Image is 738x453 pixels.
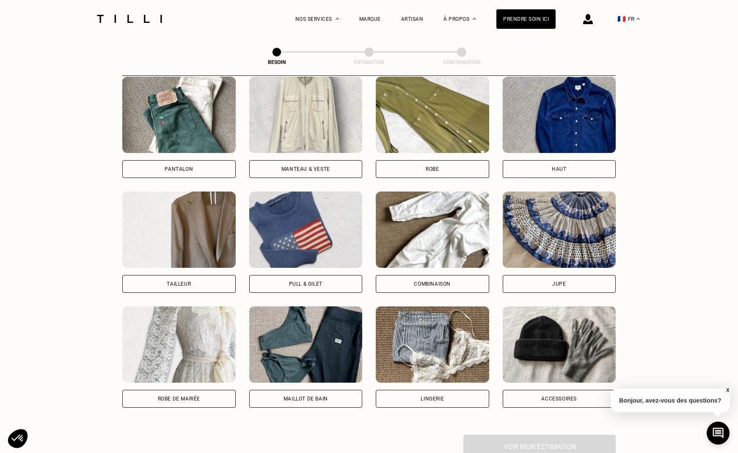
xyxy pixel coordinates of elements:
[636,18,640,20] img: menu déroulant
[611,389,730,412] p: Bonjour, avez-vous des questions?
[359,16,381,22] a: Marque
[289,281,322,286] div: Pull & gilet
[327,59,411,65] div: Estimation
[167,281,191,286] div: Tailleur
[281,167,330,172] div: Manteau & Veste
[617,15,626,23] span: 🇫🇷
[503,306,616,383] img: Tilli retouche votre Accessoires
[496,9,556,29] a: Prendre soin ici
[541,396,577,401] div: Accessoires
[723,386,732,395] button: X
[122,77,236,153] img: Tilli retouche votre Pantalon
[94,15,165,23] img: Logo du service de couturière Tilli
[552,281,566,286] div: Jupe
[376,77,489,153] img: Tilli retouche votre Robe
[421,396,444,401] div: Lingerie
[249,306,363,383] img: Tilli retouche votre Maillot de bain
[503,192,616,268] img: Tilli retouche votre Jupe
[165,167,193,172] div: Pantalon
[503,77,616,153] img: Tilli retouche votre Haut
[419,59,504,65] div: Confirmation
[583,14,593,24] img: icône connexion
[401,16,424,22] a: Artisan
[414,281,451,286] div: Combinaison
[249,192,363,268] img: Tilli retouche votre Pull & gilet
[158,396,200,401] div: Robe de mariée
[249,77,363,153] img: Tilli retouche votre Manteau & Veste
[284,396,328,401] div: Maillot de bain
[234,59,319,65] div: Besoin
[376,192,489,268] img: Tilli retouche votre Combinaison
[122,306,236,383] img: Tilli retouche votre Robe de mariée
[122,192,236,268] img: Tilli retouche votre Tailleur
[426,167,439,172] div: Robe
[552,167,566,172] div: Haut
[473,18,476,20] img: Menu déroulant à propos
[376,306,489,383] img: Tilli retouche votre Lingerie
[336,18,339,20] img: Menu déroulant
